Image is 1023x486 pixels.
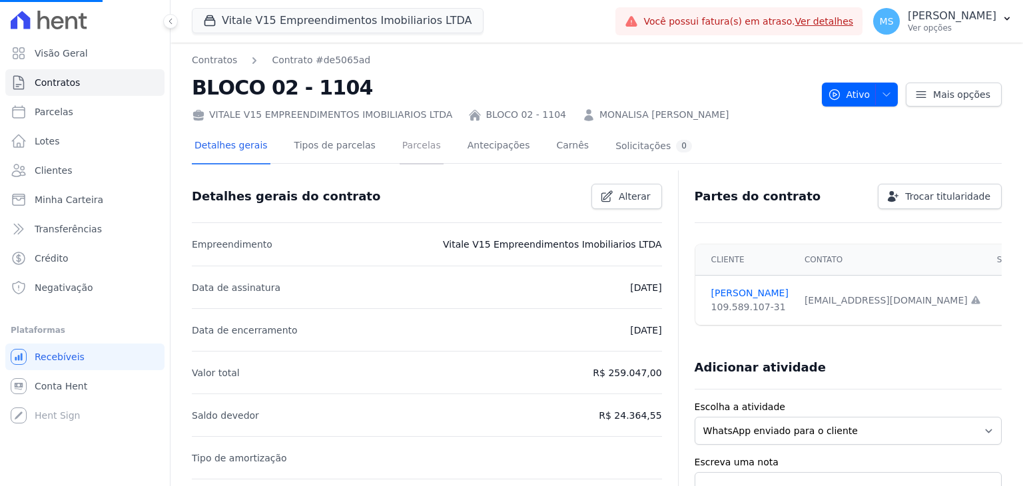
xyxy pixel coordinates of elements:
[797,244,989,276] th: Contato
[599,407,661,423] p: R$ 24.364,55
[828,83,870,107] span: Ativo
[192,280,280,296] p: Data de assinatura
[35,222,102,236] span: Transferências
[878,184,1002,209] a: Trocar titularidade
[465,129,533,164] a: Antecipações
[880,17,894,26] span: MS
[933,88,990,101] span: Mais opções
[5,69,165,96] a: Contratos
[443,236,662,252] p: Vitale V15 Empreendimentos Imobiliarios LTDA
[400,129,444,164] a: Parcelas
[695,244,797,276] th: Cliente
[553,129,591,164] a: Carnês
[11,322,159,338] div: Plataformas
[35,164,72,177] span: Clientes
[593,365,661,381] p: R$ 259.047,00
[695,455,1002,469] label: Escreva uma nota
[192,8,484,33] button: Vitale V15 Empreendimentos Imobiliarios LTDA
[192,53,811,67] nav: Breadcrumb
[192,407,259,423] p: Saldo devedor
[5,344,165,370] a: Recebíveis
[805,294,981,308] div: [EMAIL_ADDRESS][DOMAIN_NAME]
[599,108,729,122] a: MONALISA [PERSON_NAME]
[711,286,789,300] a: [PERSON_NAME]
[192,53,370,67] nav: Breadcrumb
[486,108,566,122] a: BLOCO 02 - 1104
[35,193,103,206] span: Minha Carteira
[5,186,165,213] a: Minha Carteira
[272,53,370,67] a: Contrato #de5065ad
[35,350,85,364] span: Recebíveis
[35,134,60,148] span: Lotes
[615,140,692,152] div: Solicitações
[35,252,69,265] span: Crédito
[192,53,237,67] a: Contratos
[695,360,826,375] h3: Adicionar atividade
[643,15,853,29] span: Você possui fatura(s) em atraso.
[5,40,165,67] a: Visão Geral
[192,188,380,204] h3: Detalhes gerais do contrato
[822,83,898,107] button: Ativo
[591,184,662,209] a: Alterar
[5,274,165,301] a: Negativação
[619,190,651,203] span: Alterar
[5,99,165,125] a: Parcelas
[192,236,272,252] p: Empreendimento
[695,188,821,204] h3: Partes do contrato
[908,23,996,33] p: Ver opções
[192,450,287,466] p: Tipo de amortização
[711,300,789,314] div: 109.589.107-31
[192,108,452,122] div: VITALE V15 EMPREENDIMENTOS IMOBILIARIOS LTDA
[908,9,996,23] p: [PERSON_NAME]
[613,129,695,164] a: Solicitações0
[5,157,165,184] a: Clientes
[5,216,165,242] a: Transferências
[905,190,990,203] span: Trocar titularidade
[192,129,270,164] a: Detalhes gerais
[906,83,1002,107] a: Mais opções
[862,3,1023,40] button: MS [PERSON_NAME] Ver opções
[35,379,87,393] span: Conta Hent
[5,373,165,399] a: Conta Hent
[192,73,811,103] h2: BLOCO 02 - 1104
[676,140,692,152] div: 0
[35,105,73,119] span: Parcelas
[5,245,165,272] a: Crédito
[192,322,298,338] p: Data de encerramento
[630,280,661,296] p: [DATE]
[192,365,240,381] p: Valor total
[795,16,854,27] a: Ver detalhes
[292,129,378,164] a: Tipos de parcelas
[35,281,93,294] span: Negativação
[35,76,80,89] span: Contratos
[5,128,165,154] a: Lotes
[35,47,88,60] span: Visão Geral
[695,400,1002,414] label: Escolha a atividade
[630,322,661,338] p: [DATE]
